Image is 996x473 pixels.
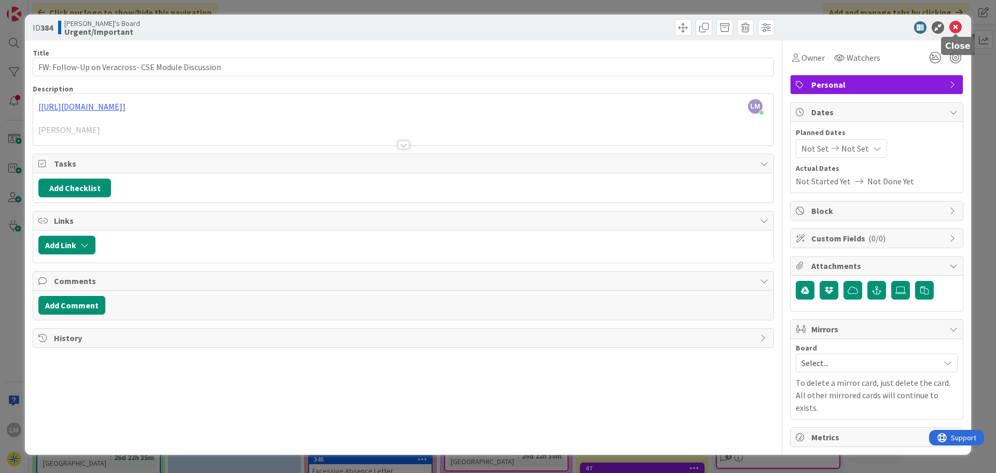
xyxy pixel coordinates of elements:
[64,19,140,28] span: [PERSON_NAME]'s Board
[54,332,755,344] span: History
[841,142,869,155] span: Not Set
[38,101,768,113] p: [ ]
[847,51,880,64] span: Watchers
[811,106,944,118] span: Dates
[945,41,971,51] h5: Close
[801,51,825,64] span: Owner
[801,142,829,155] span: Not Set
[811,232,944,245] span: Custom Fields
[811,323,944,335] span: Mirrors
[38,179,111,197] button: Add Checklist
[796,127,958,138] span: Planned Dates
[867,175,914,187] span: Not Done Yet
[38,296,105,315] button: Add Comment
[64,28,140,36] b: Urgent/Important
[54,157,755,170] span: Tasks
[811,431,944,443] span: Metrics
[22,2,47,14] span: Support
[33,21,53,34] span: ID
[748,99,763,114] span: LM
[868,233,886,244] span: ( 0/0 )
[40,22,53,33] b: 384
[33,84,73,93] span: Description
[33,48,49,58] label: Title
[811,205,944,217] span: Block
[796,175,851,187] span: Not Started Yet
[796,163,958,174] span: Actual Dates
[33,58,774,76] input: type card name here...
[811,260,944,272] span: Attachments
[796,344,817,352] span: Board
[811,78,944,91] span: Personal
[801,356,934,370] span: Select...
[38,236,95,254] button: Add Link
[54,214,755,227] span: Links
[796,376,958,414] p: To delete a mirror card, just delete the card. All other mirrored cards will continue to exists.
[54,275,755,287] span: Comments
[41,101,122,112] a: [URL][DOMAIN_NAME]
